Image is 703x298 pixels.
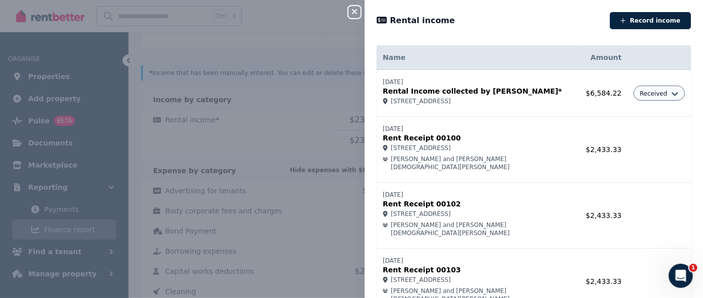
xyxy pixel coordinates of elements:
span: Rental income [390,15,455,27]
span: [STREET_ADDRESS] [391,97,451,105]
div: We'll be back online [DATE] [21,172,168,183]
th: Name [377,45,580,70]
p: How can we help? [20,123,181,140]
p: Rent Receipt 00102 [383,199,574,209]
td: $6,584.22 [580,70,627,117]
span: Help [160,231,176,238]
div: Send us a messageWe'll be back online [DATE] [10,153,191,191]
img: Profile image for Rochelle [127,16,147,36]
p: Rental Income collected by [PERSON_NAME]* [383,86,574,96]
td: $2,433.33 [580,183,627,249]
span: Home [22,231,45,238]
p: [DATE] [383,191,574,199]
p: Hi [EMAIL_ADDRESS][DOMAIN_NAME] 👋 [20,71,181,123]
button: Help [134,205,201,246]
button: Received [640,90,678,98]
span: [STREET_ADDRESS] [391,276,451,284]
img: logo [20,20,88,35]
p: [DATE] [383,125,574,133]
p: Rent Receipt 00100 [383,133,574,143]
span: Messages [84,231,118,238]
th: Amount [580,45,627,70]
img: Profile image for Jeremy [146,16,166,36]
div: Send us a message [21,162,168,172]
span: 1 [689,264,697,272]
img: Profile image for Earl [108,16,128,36]
p: Rent Receipt 00103 [383,265,574,275]
iframe: Intercom live chat [669,264,693,288]
p: [DATE] [383,257,574,265]
span: [STREET_ADDRESS] [391,210,451,218]
div: Close [173,16,191,34]
button: Record income [610,12,691,29]
span: [PERSON_NAME] and [PERSON_NAME][DEMOGRAPHIC_DATA][PERSON_NAME] [391,155,574,171]
td: $2,433.33 [580,117,627,183]
span: [STREET_ADDRESS] [391,144,451,152]
span: Received [640,90,667,98]
button: Messages [67,205,134,246]
p: [DATE] [383,78,574,86]
span: [PERSON_NAME] and [PERSON_NAME][DEMOGRAPHIC_DATA][PERSON_NAME] [391,221,574,237]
